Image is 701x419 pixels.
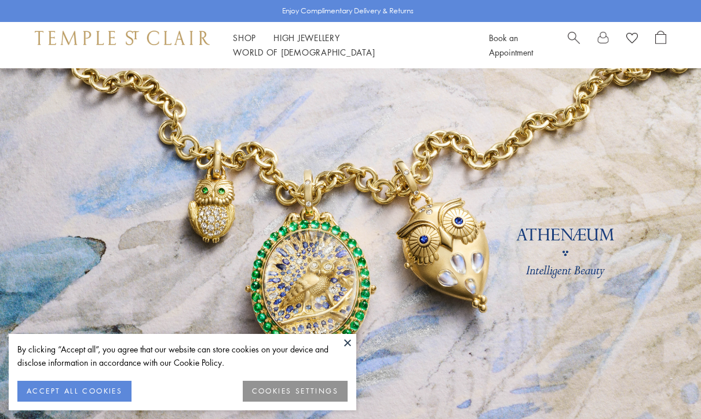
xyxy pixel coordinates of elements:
[273,32,340,43] a: High JewelleryHigh Jewellery
[243,381,348,402] button: COOKIES SETTINGS
[17,343,348,369] div: By clicking “Accept all”, you agree that our website can store cookies on your device and disclos...
[282,5,414,17] p: Enjoy Complimentary Delivery & Returns
[233,46,375,58] a: World of [DEMOGRAPHIC_DATA]World of [DEMOGRAPHIC_DATA]
[233,32,256,43] a: ShopShop
[489,32,533,58] a: Book an Appointment
[233,31,463,60] nav: Main navigation
[643,365,689,407] iframe: Gorgias live chat messenger
[17,381,132,402] button: ACCEPT ALL COOKIES
[626,31,638,48] a: View Wishlist
[35,31,210,45] img: Temple St. Clair
[655,31,666,60] a: Open Shopping Bag
[568,31,580,60] a: Search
